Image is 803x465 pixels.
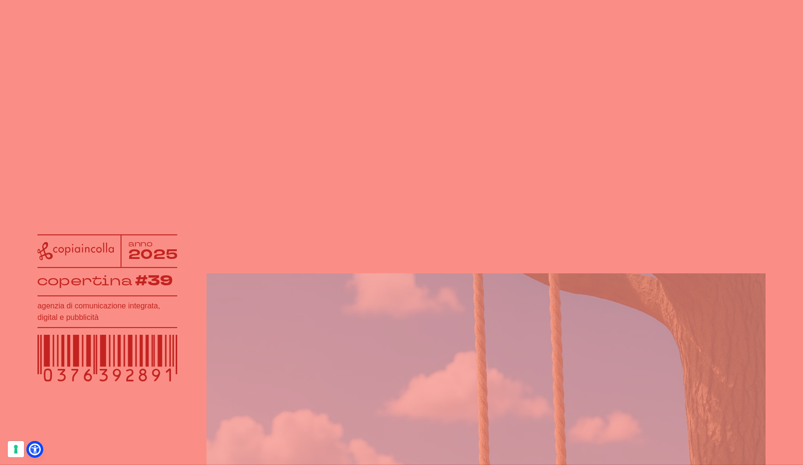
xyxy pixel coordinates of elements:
button: Le tue preferenze relative al consenso per le tecnologie di tracciamento [8,441,24,457]
h1: agenzia di comunicazione integrata, digital e pubblicità [37,300,177,323]
tspan: #39 [137,271,177,292]
a: Open Accessibility Menu [29,443,41,455]
tspan: anno [128,238,153,249]
tspan: copertina [37,271,135,290]
tspan: 2025 [128,245,178,264]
